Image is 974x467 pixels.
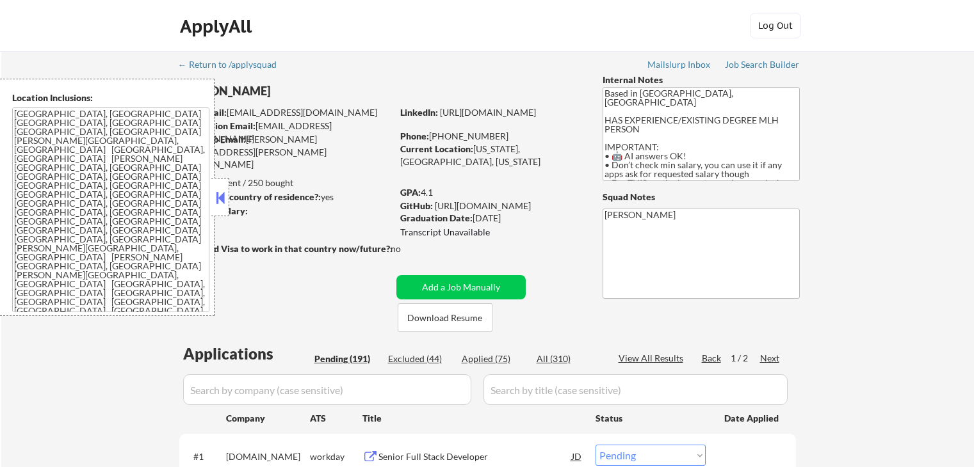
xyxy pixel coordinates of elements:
input: Search by title (case sensitive) [483,374,788,405]
div: no [391,242,427,255]
div: [DATE] [400,212,581,225]
div: ATS [310,412,362,425]
div: All (310) [537,352,601,365]
input: Search by company (case sensitive) [183,374,471,405]
div: [PHONE_NUMBER] [400,130,581,143]
a: Job Search Builder [725,59,800,72]
div: Status [596,406,706,429]
div: [EMAIL_ADDRESS][DOMAIN_NAME] [180,106,392,119]
div: Next [760,352,781,365]
div: [EMAIL_ADDRESS][DOMAIN_NAME] [180,120,392,145]
button: Download Resume [398,303,492,332]
strong: LinkedIn: [400,107,438,118]
div: Pending (191) [314,352,378,365]
div: ← Return to /applysquad [178,60,289,69]
div: Squad Notes [603,191,800,203]
strong: Can work in country of residence?: [179,191,321,202]
div: Excluded (44) [388,352,452,365]
strong: GPA: [400,187,421,198]
a: [URL][DOMAIN_NAME] [435,200,531,211]
div: Mailslurp Inbox [647,60,711,69]
div: [PERSON_NAME][EMAIL_ADDRESS][PERSON_NAME][DOMAIN_NAME] [179,133,392,171]
button: Log Out [750,13,801,38]
button: Add a Job Manually [396,275,526,299]
strong: GitHub: [400,200,433,211]
div: Senior Full Stack Developer [378,450,572,463]
div: Job Search Builder [725,60,800,69]
div: Applied (75) [462,352,526,365]
a: ← Return to /applysquad [178,59,289,72]
a: [URL][DOMAIN_NAME] [440,107,536,118]
div: [US_STATE], [GEOGRAPHIC_DATA], [US_STATE] [400,143,581,168]
strong: Current Location: [400,143,473,154]
div: 1 / 2 [731,352,760,365]
div: #1 [193,450,216,463]
strong: Will need Visa to work in that country now/future?: [179,243,393,254]
div: Internal Notes [603,74,800,86]
div: Location Inclusions: [12,91,209,104]
div: ApplyAll [180,15,256,37]
div: Applications [183,346,310,361]
div: View All Results [619,352,687,365]
strong: Phone: [400,131,429,141]
a: Mailslurp Inbox [647,59,711,72]
div: workday [310,450,362,463]
div: Date Applied [724,412,781,425]
div: Company [226,412,310,425]
div: [PERSON_NAME] [179,83,442,99]
div: 75 sent / 250 bought [179,177,392,189]
strong: Graduation Date: [400,212,473,223]
div: [DOMAIN_NAME] [226,450,310,463]
div: Title [362,412,583,425]
div: 4.1 [400,186,583,199]
div: yes [179,191,388,203]
div: Back [702,352,722,365]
